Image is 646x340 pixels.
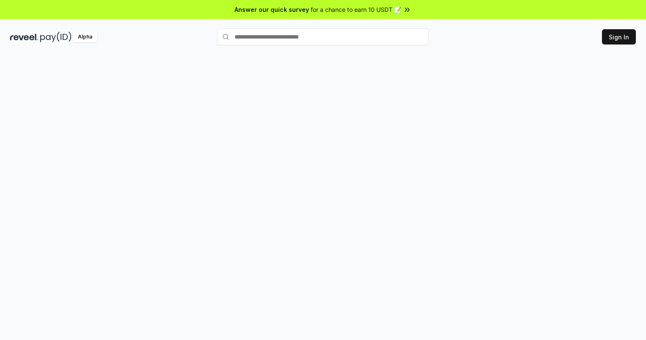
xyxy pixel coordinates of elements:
span: Answer our quick survey [235,5,309,14]
img: reveel_dark [10,32,39,42]
button: Sign In [602,29,636,44]
div: Alpha [73,32,97,42]
span: for a chance to earn 10 USDT 📝 [311,5,401,14]
img: pay_id [40,32,72,42]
